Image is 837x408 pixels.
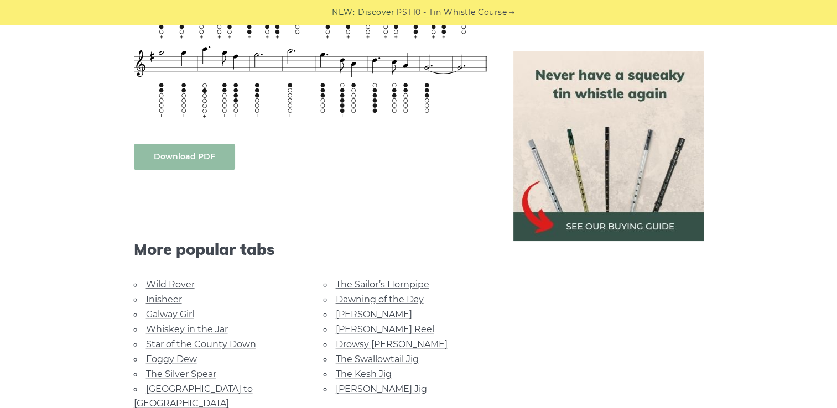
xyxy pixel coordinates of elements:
a: Inisheer [146,294,182,305]
a: Galway Girl [146,309,194,320]
a: [PERSON_NAME] Jig [336,384,427,394]
a: Star of the County Down [146,339,256,349]
a: The Sailor’s Hornpipe [336,279,429,290]
a: Wild Rover [146,279,195,290]
a: Download PDF [134,144,235,170]
a: Whiskey in the Jar [146,324,228,334]
span: Discover [358,6,394,19]
a: The Silver Spear [146,369,216,379]
a: [PERSON_NAME] [336,309,412,320]
a: The Swallowtail Jig [336,354,419,364]
img: tin whistle buying guide [513,51,704,241]
a: [PERSON_NAME] Reel [336,324,434,334]
a: PST10 - Tin Whistle Course [396,6,507,19]
a: Foggy Dew [146,354,197,364]
a: The Kesh Jig [336,369,392,379]
a: Drowsy [PERSON_NAME] [336,339,448,349]
span: More popular tabs [134,240,487,259]
span: NEW: [332,6,355,19]
a: Dawning of the Day [336,294,424,305]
